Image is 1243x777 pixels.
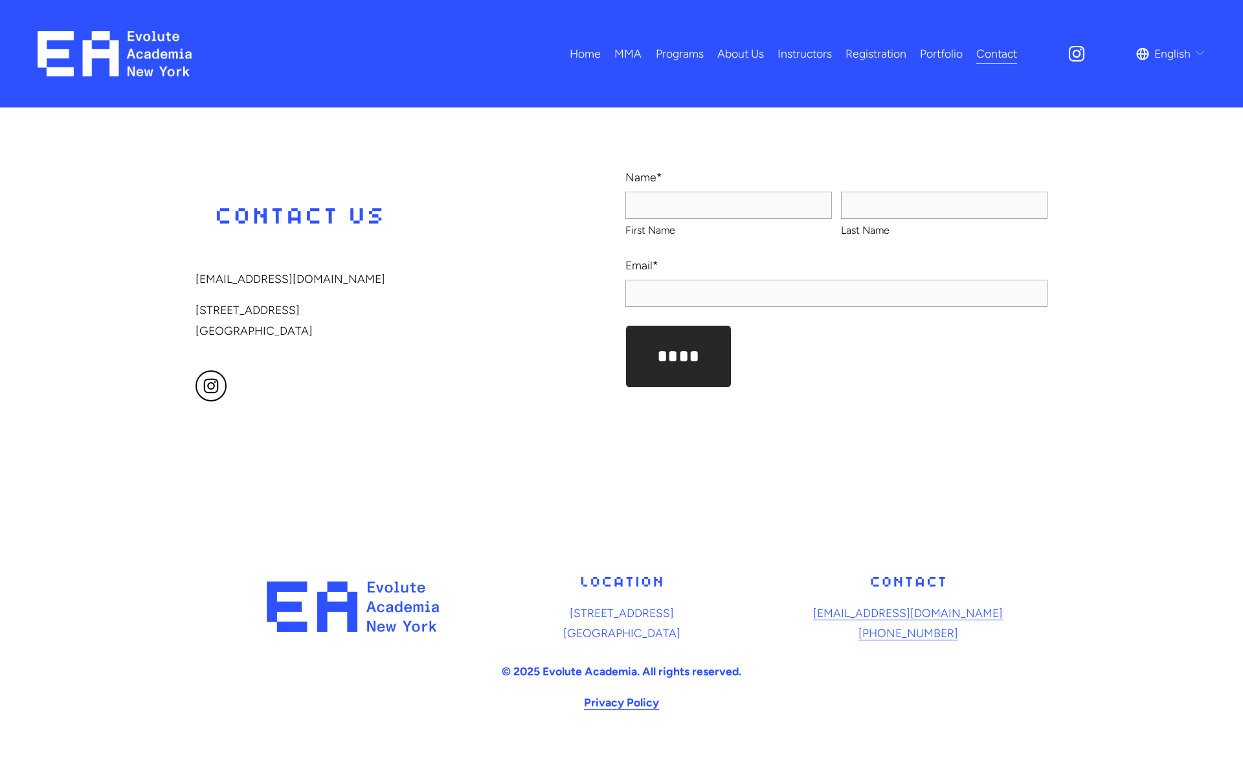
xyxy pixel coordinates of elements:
[841,221,1048,240] span: Last Name
[38,31,192,76] img: EA
[841,192,1048,219] input: Last Name
[813,603,1003,624] a: [EMAIL_ADDRESS][DOMAIN_NAME]
[625,192,833,219] input: First Name
[976,42,1017,65] a: Contact
[614,43,642,64] span: MMA
[584,692,659,713] a: Privacy Policy
[778,42,832,65] a: Instructors
[845,42,906,65] a: Registration
[656,43,704,64] span: Programs
[717,42,764,65] a: About Us
[196,300,546,341] p: [STREET_ADDRESS] [GEOGRAPHIC_DATA]
[1154,43,1191,64] span: English
[625,167,662,188] legend: Name
[614,42,642,65] a: folder dropdown
[656,42,704,65] a: folder dropdown
[625,221,833,240] span: First Name
[482,603,761,644] p: [STREET_ADDRESS] [GEOGRAPHIC_DATA]
[858,623,958,644] a: [PHONE_NUMBER]
[1067,44,1086,63] a: Instagram
[625,255,1048,276] label: Email
[196,269,546,289] p: [EMAIL_ADDRESS][DOMAIN_NAME]
[196,370,227,401] a: Instagram
[584,695,659,709] strong: Privacy Policy
[920,42,963,65] a: Portfolio
[502,664,741,678] strong: © 2025 Evolute Academia. All rights reserved.
[570,42,601,65] a: Home
[1136,42,1206,65] div: language picker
